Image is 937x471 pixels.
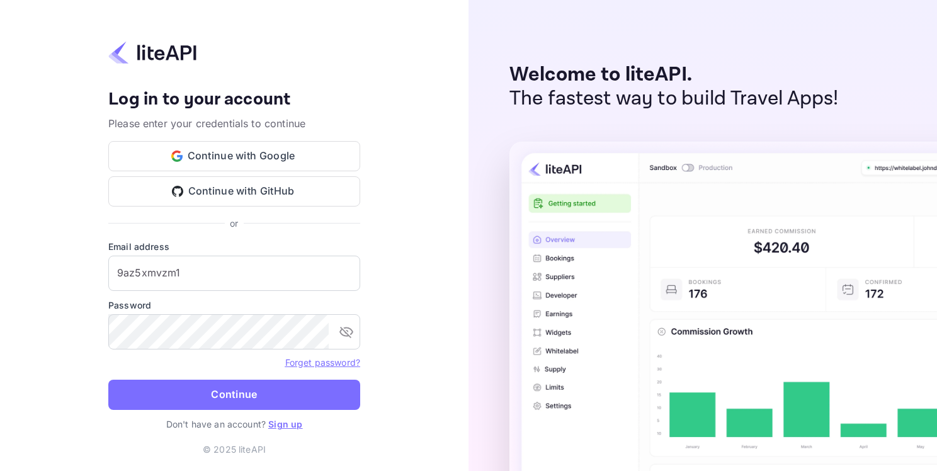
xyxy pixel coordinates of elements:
[108,89,360,111] h4: Log in to your account
[108,116,360,131] p: Please enter your credentials to continue
[108,380,360,410] button: Continue
[108,417,360,431] p: Don't have an account?
[334,319,359,344] button: toggle password visibility
[268,419,302,429] a: Sign up
[108,298,360,312] label: Password
[285,357,360,368] a: Forget password?
[509,87,839,111] p: The fastest way to build Travel Apps!
[108,40,196,65] img: liteapi
[230,217,238,230] p: or
[108,176,360,207] button: Continue with GitHub
[509,63,839,87] p: Welcome to liteAPI.
[108,141,360,171] button: Continue with Google
[203,443,266,456] p: © 2025 liteAPI
[108,240,360,253] label: Email address
[285,356,360,368] a: Forget password?
[108,256,360,291] input: Enter your email address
